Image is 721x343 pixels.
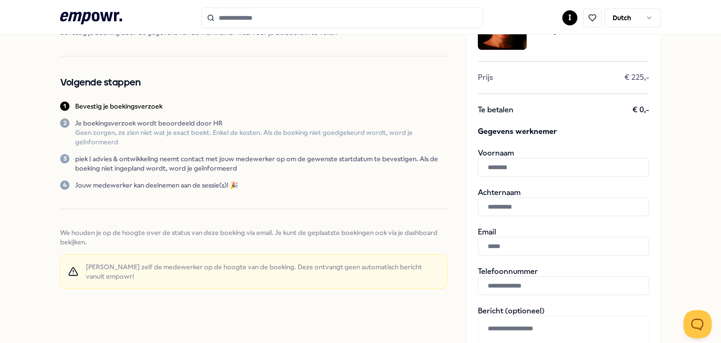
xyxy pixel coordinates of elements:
[683,310,712,338] iframe: Help Scout Beacon - Open
[75,180,238,190] p: Jouw medewerker kan deelnemen aan de sessie(s)! 🎉
[60,101,69,111] div: 1
[478,73,493,82] span: Prijs
[478,126,649,137] span: Gegevens werknemer
[478,148,649,177] div: Voornaam
[478,105,514,115] span: Te betalen
[75,128,447,147] p: Geen zorgen, ze zien niet wat je exact boekt. Enkel de kosten. Als de boeking niet goedgekeurd wo...
[624,73,649,82] span: € 225,-
[478,188,649,216] div: Achternaam
[60,228,447,247] span: We houden je op de hoogte over de status van deze boeking via email. Je kunt de geplaatste boekin...
[60,180,69,190] div: 4
[75,154,447,173] p: piek | advies & ontwikkeling neemt contact met jouw medewerker op om de gewenste startdatum te be...
[60,154,69,164] div: 3
[75,101,162,111] p: Bevestig je boekingsverzoek
[478,227,649,256] div: Email
[60,75,447,90] h2: Volgende stappen
[75,118,447,128] p: Je boekingsverzoek wordt beoordeeld door HR
[60,118,69,128] div: 2
[86,262,439,281] span: [PERSON_NAME] zelf de medewerker op de hoogte van de boeking. Deze ontvangt geen automatisch beri...
[562,10,577,25] button: I
[478,267,649,295] div: Telefoonnummer
[201,8,483,28] input: Search for products, categories or subcategories
[632,105,649,115] span: € 0,-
